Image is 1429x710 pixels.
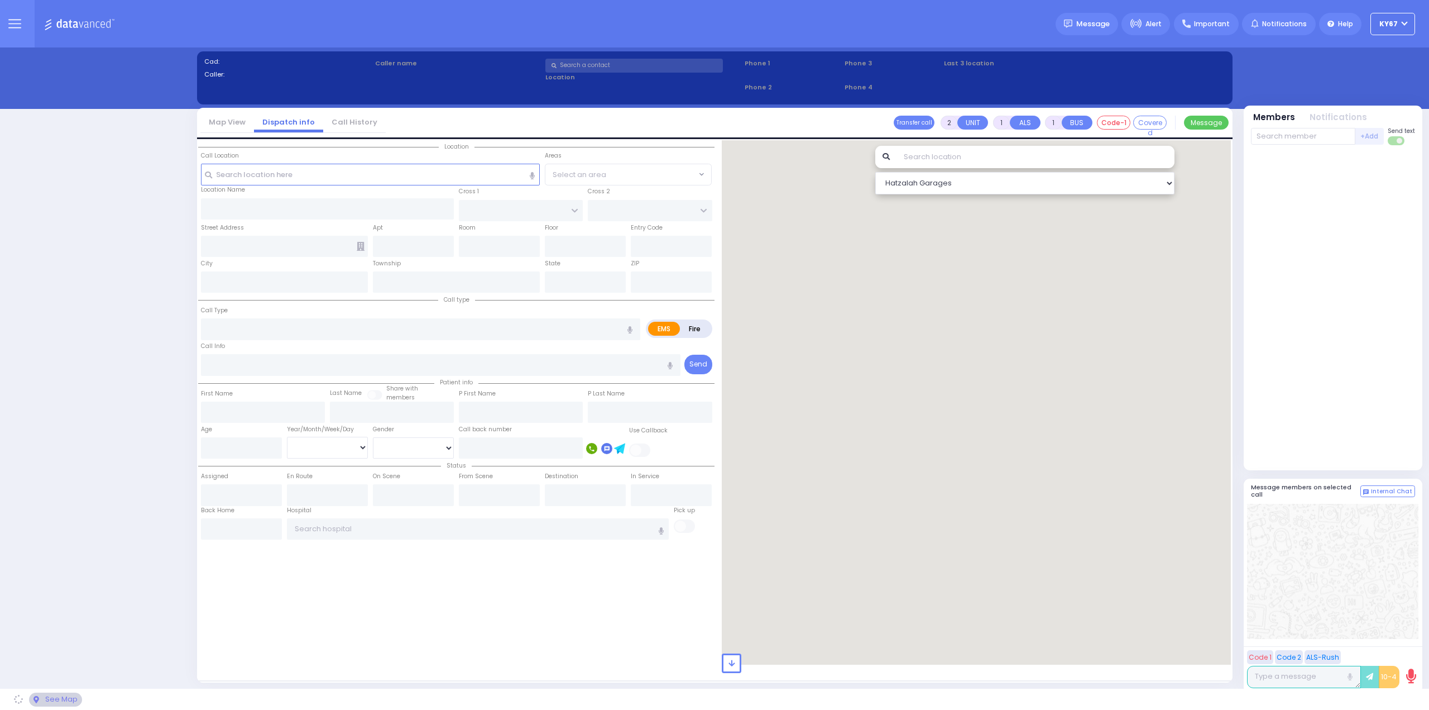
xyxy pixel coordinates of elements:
[957,116,988,130] button: UNIT
[1275,650,1303,664] button: Code 2
[373,425,394,434] label: Gender
[545,73,741,82] label: Location
[1247,650,1273,664] button: Code 1
[201,389,233,398] label: First Name
[323,117,386,127] a: Call History
[648,322,680,336] label: EMS
[545,223,558,232] label: Floor
[631,472,659,481] label: In Service
[674,506,695,515] label: Pick up
[439,142,474,151] span: Location
[287,472,313,481] label: En Route
[545,472,578,481] label: Destination
[1388,135,1406,146] label: Turn off text
[1251,484,1360,498] h5: Message members on selected call
[1253,111,1295,124] button: Members
[1194,19,1230,29] span: Important
[44,17,118,31] img: Logo
[684,355,712,374] button: Send
[29,693,81,707] div: See map
[1338,19,1353,29] span: Help
[459,425,512,434] label: Call back number
[459,187,479,196] label: Cross 1
[201,223,244,232] label: Street Address
[745,59,841,68] span: Phone 1
[1310,111,1367,124] button: Notifications
[745,83,841,92] span: Phone 2
[204,57,371,66] label: Cad:
[200,117,254,127] a: Map View
[201,306,228,315] label: Call Type
[1064,20,1072,28] img: message.svg
[1363,489,1369,495] img: comment-alt.png
[631,259,639,268] label: ZIP
[1010,116,1040,130] button: ALS
[1371,488,1412,495] span: Internal Chat
[545,151,562,160] label: Areas
[1145,19,1162,29] span: Alert
[201,425,212,434] label: Age
[1076,18,1110,30] span: Message
[679,322,711,336] label: Fire
[553,169,606,180] span: Select an area
[1370,13,1415,35] button: KY67
[1305,650,1341,664] button: ALS-Rush
[459,472,493,481] label: From Scene
[201,472,228,481] label: Assigned
[944,59,1085,68] label: Last 3 location
[434,378,478,387] span: Patient info
[631,223,663,232] label: Entry Code
[254,117,323,127] a: Dispatch info
[330,389,362,398] label: Last Name
[201,185,245,194] label: Location Name
[287,506,311,515] label: Hospital
[459,389,496,398] label: P First Name
[441,461,472,470] span: Status
[438,296,475,304] span: Call type
[1062,116,1092,130] button: BUS
[545,59,723,73] input: Search a contact
[459,223,476,232] label: Room
[373,259,401,268] label: Township
[588,389,625,398] label: P Last Name
[1184,116,1229,130] button: Message
[845,83,941,92] span: Phone 4
[201,164,540,185] input: Search location here
[1133,116,1167,130] button: Covered
[1388,127,1415,135] span: Send text
[386,393,415,402] span: members
[1097,116,1130,130] button: Code-1
[375,59,542,68] label: Caller name
[1262,19,1307,29] span: Notifications
[373,472,400,481] label: On Scene
[287,425,368,434] div: Year/Month/Week/Day
[629,426,668,435] label: Use Callback
[287,518,669,540] input: Search hospital
[204,70,371,79] label: Caller:
[201,342,225,351] label: Call Info
[201,151,239,160] label: Call Location
[845,59,941,68] span: Phone 3
[896,146,1175,168] input: Search location
[1360,485,1415,498] button: Internal Chat
[357,242,365,251] span: Other building occupants
[545,259,560,268] label: State
[1251,128,1355,145] input: Search member
[386,384,418,393] small: Share with
[201,506,234,515] label: Back Home
[1379,19,1398,29] span: KY67
[373,223,383,232] label: Apt
[894,116,934,130] button: Transfer call
[201,259,213,268] label: City
[588,187,610,196] label: Cross 2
